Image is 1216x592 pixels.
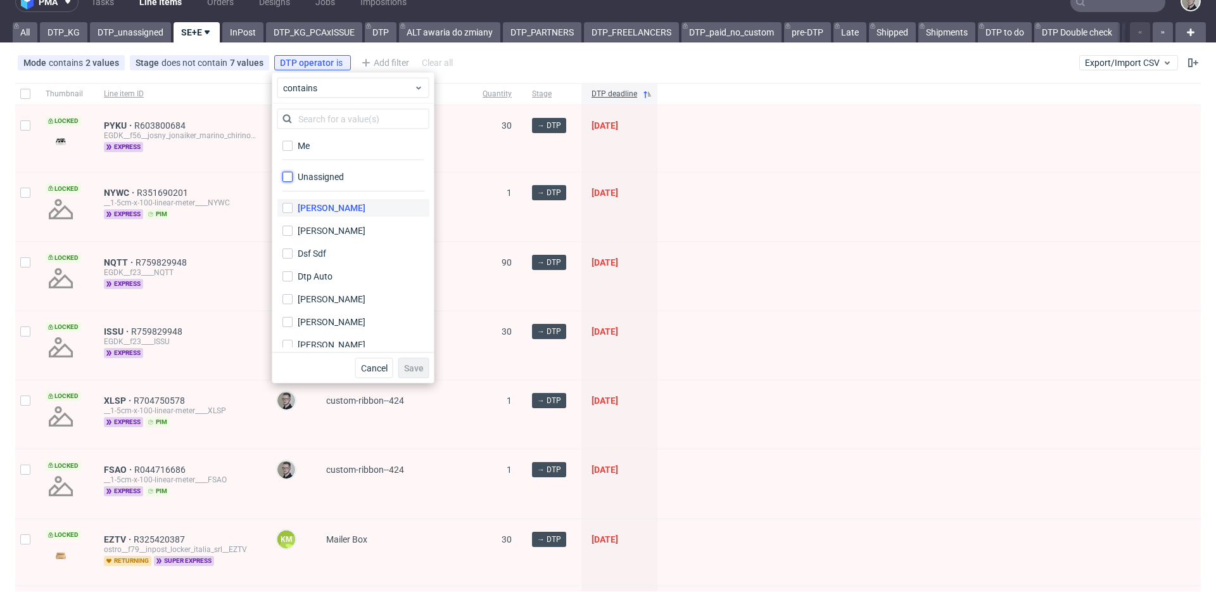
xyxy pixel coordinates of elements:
[537,120,561,131] span: → DTP
[46,116,81,126] span: Locked
[46,194,76,224] img: no_design.png
[784,22,831,42] a: pre-DTP
[104,188,137,198] span: NYWC
[131,326,185,337] a: R759829948
[280,58,336,68] span: DTP operator
[507,396,512,406] span: 1
[326,465,404,475] span: custom-ribbon--424
[104,267,256,278] div: EGDK__f23____NQTT
[136,58,161,68] span: Stage
[154,556,214,566] span: super express
[502,534,512,544] span: 30
[134,396,187,406] a: R704750578
[104,556,151,566] span: returning
[592,120,618,131] span: [DATE]
[46,471,76,501] img: no_design.png
[1079,55,1178,70] button: Export/Import CSV
[592,188,618,198] span: [DATE]
[592,465,618,475] span: [DATE]
[298,139,310,152] div: Me
[361,364,388,373] span: Cancel
[298,247,326,260] div: Dsf Sdf
[277,392,295,409] img: Krystian Gaza
[104,534,134,544] a: EZTV
[104,131,256,141] div: EGDK__f56__josny_jonaiker_marino_chirinos__PYKU
[537,257,561,268] span: → DTP
[104,326,131,337] a: ISSU
[104,396,134,406] span: XLSP
[298,338,365,351] div: [PERSON_NAME]
[592,326,618,337] span: [DATE]
[104,89,256,100] span: Line item ID
[298,171,344,183] div: Unassigned
[46,133,76,150] img: version_two_editor_design
[365,22,396,42] a: DTP
[46,332,76,363] img: no_design.png
[592,257,618,267] span: [DATE]
[503,22,581,42] a: DTP_PARTNERS
[592,89,637,100] span: DTP deadline
[326,534,367,544] span: Mailer Box
[46,322,81,332] span: Locked
[230,58,263,68] div: 7 values
[46,89,84,100] span: Thumbnail
[46,184,81,194] span: Locked
[104,257,136,267] span: NQTT
[1034,22,1120,42] a: DTP Double check
[49,58,85,68] span: contains
[104,337,256,347] div: EGDK__f23____ISSU
[507,465,512,475] span: 1
[104,120,134,131] a: PYKU
[266,22,362,42] a: DTP_KG_PCAxISSUE
[869,22,916,42] a: Shipped
[532,89,571,100] span: Stage
[502,257,512,267] span: 90
[277,109,429,129] input: Search for a value(s)
[277,531,295,548] figcaption: KM
[136,257,189,267] a: R759829948
[146,486,170,496] span: pim
[978,22,1032,42] a: DTP to do
[104,486,143,496] span: express
[104,465,134,475] a: FSAO
[419,54,455,72] div: Clear all
[46,401,76,432] img: no_design.png
[104,279,143,289] span: express
[592,396,618,406] span: [DATE]
[483,89,512,100] span: Quantity
[104,198,256,208] div: __1-5cm-x-100-linear-meter____NYWC
[104,475,256,485] div: __1-5cm-x-100-linear-meter____FSAO
[537,464,561,475] span: → DTP
[161,58,230,68] span: does not contain
[399,22,500,42] a: ALT awaria do zmiany
[326,396,404,406] span: custom-ribbon--424
[592,534,618,544] span: [DATE]
[537,534,561,545] span: → DTP
[507,188,512,198] span: 1
[584,22,679,42] a: DTP_FREELANCERS
[681,22,782,42] a: DTP_paid_no_custom
[134,534,187,544] a: R325420387
[85,58,119,68] div: 2 values
[298,293,365,306] div: [PERSON_NAME]
[134,465,188,475] a: R044716686
[537,187,561,198] span: → DTP
[502,120,512,131] span: 30
[46,547,76,564] img: version_two_editor_design.png
[298,202,365,214] div: [PERSON_NAME]
[46,253,81,263] span: Locked
[23,58,49,68] span: Mode
[537,326,561,337] span: → DTP
[1085,58,1172,68] span: Export/Import CSV
[46,530,81,540] span: Locked
[283,82,414,94] span: contains
[46,391,81,401] span: Locked
[146,417,170,427] span: pim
